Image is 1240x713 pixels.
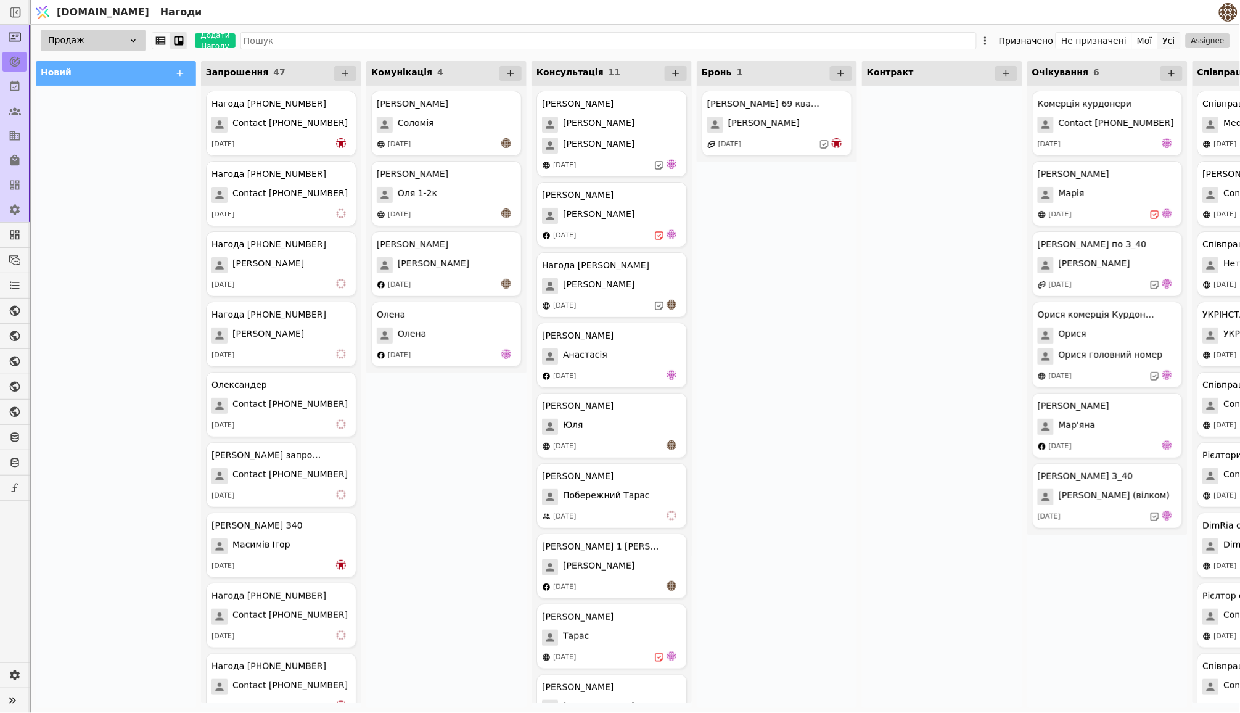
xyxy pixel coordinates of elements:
img: facebook.svg [377,281,385,289]
img: Logo [33,1,52,24]
div: [DATE] [211,561,234,572]
div: [PERSON_NAME] З_40 [1038,470,1133,483]
img: facebook.svg [542,372,551,381]
div: [PERSON_NAME] [542,611,614,624]
span: Оля 1-2к [398,187,437,203]
span: Запрошення [206,67,268,77]
div: [DATE] [211,280,234,291]
div: Нагода [PHONE_NUMBER]Contact [PHONE_NUMBER][DATE]vi [206,583,356,648]
div: [PERSON_NAME]Мар'яна[DATE]de [1032,393,1183,458]
div: [DATE] [1049,371,1072,382]
div: [PERSON_NAME]Соломія[DATE]an [371,91,522,156]
img: de [1162,208,1172,218]
span: Соломія [398,117,434,133]
div: [DATE] [1214,350,1237,361]
img: bo [832,138,842,148]
div: [DATE] [1214,210,1237,220]
img: online-store.svg [1203,562,1212,571]
div: [PERSON_NAME] по З_40[PERSON_NAME][DATE]de [1032,231,1183,297]
div: Нагода [PHONE_NUMBER]Contact [PHONE_NUMBER][DATE]vi [206,161,356,226]
div: Олександер [211,379,267,392]
div: [PERSON_NAME] [542,97,614,110]
img: online-store.svg [542,653,551,662]
div: [PERSON_NAME] З40 [211,519,303,532]
img: people.svg [542,513,551,521]
div: [DATE] [211,491,234,501]
img: de [667,370,676,380]
img: vi [336,630,346,640]
div: [DATE] [1214,632,1237,642]
div: Нагода [PHONE_NUMBER][PERSON_NAME][DATE]vi [206,302,356,367]
div: [DATE] [1049,442,1072,452]
span: Contact [PHONE_NUMBER] [232,187,348,203]
button: Додати Нагоду [195,33,236,48]
h2: Нагоди [155,5,202,20]
span: [PERSON_NAME] [563,117,634,133]
button: Усі [1158,32,1180,49]
div: [DATE] [1214,139,1237,150]
img: an [501,138,511,148]
img: online-store.svg [1203,351,1212,360]
div: [DATE] [553,371,576,382]
img: bo [336,560,346,570]
span: Тарас [563,630,589,646]
button: Не призначені [1056,32,1132,49]
div: [DATE] [1214,421,1237,431]
div: [PERSON_NAME]Побережний Тарас[DATE]vi [536,463,687,529]
span: [PERSON_NAME] [563,138,634,154]
img: de [667,229,676,239]
span: Консультація [536,67,604,77]
img: de [1162,440,1172,450]
div: [DATE] [1214,491,1237,501]
div: Нагода [PHONE_NUMBER] [211,238,326,251]
span: Contact [PHONE_NUMBER] [232,398,348,414]
span: Марія [1059,187,1085,203]
div: [PERSON_NAME] 1 [PERSON_NAME][PERSON_NAME][DATE]an [536,534,687,599]
div: Нагода [PHONE_NUMBER] [211,590,326,603]
img: online-store.svg [1203,632,1212,641]
div: [PERSON_NAME] [542,681,614,694]
img: online-store.svg [542,161,551,170]
div: [DATE] [1049,210,1072,220]
div: [PERSON_NAME]Юля[DATE]an [536,393,687,458]
span: Бронь [702,67,732,77]
img: bo [336,138,346,148]
span: [PERSON_NAME] [1059,257,1130,273]
img: de [1162,511,1172,521]
img: online-store.svg [377,210,385,219]
img: de [501,349,511,359]
button: Assignee [1186,33,1230,48]
span: [PERSON_NAME] [563,278,634,294]
img: online-store.svg [1203,421,1212,430]
span: Contact [PHONE_NUMBER] [232,468,348,484]
div: [PERSON_NAME] 69 квартира [707,97,824,110]
span: Комунікація [371,67,432,77]
span: [PERSON_NAME] [563,559,634,575]
div: [DATE] [553,653,576,663]
a: [DOMAIN_NAME] [31,1,155,24]
img: vi [336,208,346,218]
span: Новий [41,67,72,77]
img: vi [336,490,346,500]
img: 4183bec8f641d0a1985368f79f6ed469 [1219,3,1238,22]
img: de [667,159,676,169]
span: [PERSON_NAME] [563,208,634,224]
img: affiliate-program.svg [707,140,716,149]
div: [DATE] [718,139,741,150]
div: Нагода [PHONE_NUMBER]Contact [PHONE_NUMBER][DATE]bo [206,91,356,156]
div: [DATE] [553,582,576,593]
button: Мої [1132,32,1158,49]
img: online-store.svg [1203,210,1212,219]
span: Орися головний номер [1059,348,1163,365]
img: an [667,581,676,591]
img: vi [336,349,346,359]
div: Орися комерція КурдонериОрисяОрися головний номер[DATE]de [1032,302,1183,388]
span: 4 [437,67,443,77]
img: de [1162,279,1172,289]
span: 47 [273,67,285,77]
div: [DATE] [1214,702,1237,712]
div: [DATE] [1049,280,1072,291]
img: online-store.svg [542,302,551,310]
span: Анастасія [563,348,607,365]
span: Contact [PHONE_NUMBER] [232,117,348,133]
